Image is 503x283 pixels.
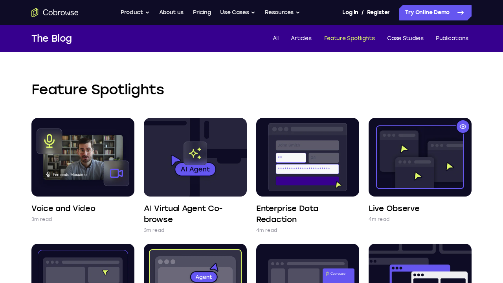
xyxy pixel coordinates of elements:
p: 3m read [144,226,164,234]
a: Go to the home page [31,8,79,17]
a: Case Studies [384,32,426,45]
span: / [362,8,364,17]
img: Live Observe [369,118,472,197]
a: AI Virtual Agent Co-browse 3m read [144,118,247,234]
h4: Voice and Video [31,203,95,214]
h4: AI Virtual Agent Co-browse [144,203,247,225]
a: About us [159,5,184,20]
h2: Feature Spotlights [31,80,472,99]
h4: Enterprise Data Redaction [256,203,359,225]
img: AI Virtual Agent Co-browse [144,118,247,197]
a: Feature Spotlights [321,32,378,45]
a: Publications [433,32,472,45]
a: Enterprise Data Redaction 4m read [256,118,359,234]
a: Voice and Video 3m read [31,118,134,223]
h1: The Blog [31,31,72,46]
h4: Live Observe [369,203,419,214]
button: Resources [265,5,300,20]
a: Pricing [193,5,211,20]
a: Log In [342,5,358,20]
p: 4m read [369,215,389,223]
button: Product [121,5,150,20]
img: Voice and Video [31,118,134,197]
p: 4m read [256,226,277,234]
a: Try Online Demo [399,5,472,20]
a: Register [367,5,390,20]
button: Use Cases [220,5,255,20]
a: All [270,32,282,45]
a: Live Observe 4m read [369,118,472,223]
img: Enterprise Data Redaction [256,118,359,197]
p: 3m read [31,215,52,223]
a: Articles [288,32,314,45]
